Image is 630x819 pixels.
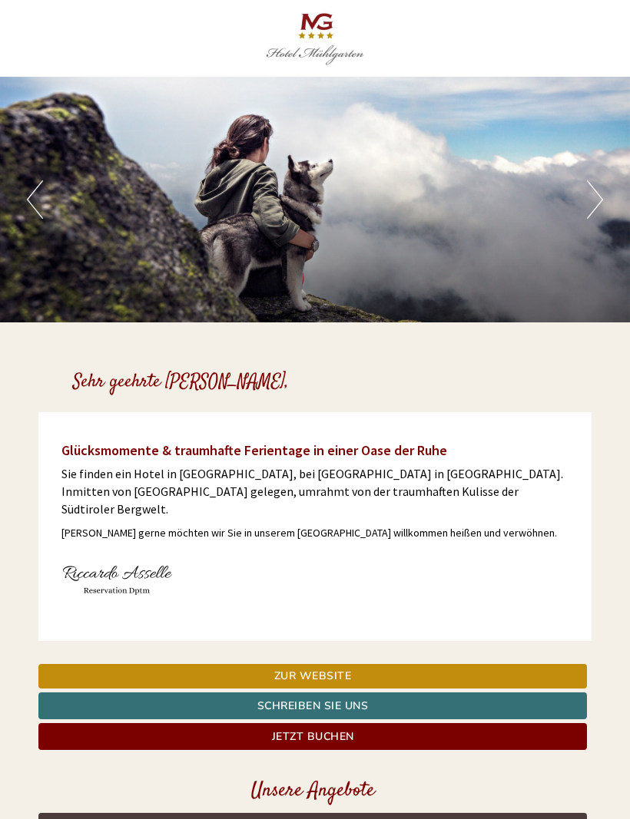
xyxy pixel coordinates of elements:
span: Sie finden ein Hotel in [GEOGRAPHIC_DATA], bei [GEOGRAPHIC_DATA] in [GEOGRAPHIC_DATA]. Inmitten v... [61,466,563,517]
button: Next [587,180,603,219]
button: Previous [27,180,43,219]
a: Zur Website [38,664,587,689]
a: Jetzt buchen [38,723,587,750]
span: Glücksmomente & traumhafte Ferientage in einer Oase der Ruhe [61,441,447,459]
img: user-152.jpg [61,549,174,610]
p: [PERSON_NAME] gerne möchten wir Sie in unserem [GEOGRAPHIC_DATA] willkommen heißen und verwöhnen. [61,526,569,541]
a: Schreiben Sie uns [38,692,587,719]
h1: Sehr geehrte [PERSON_NAME], [73,372,289,392]
div: Unsere Angebote [38,777,587,805]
